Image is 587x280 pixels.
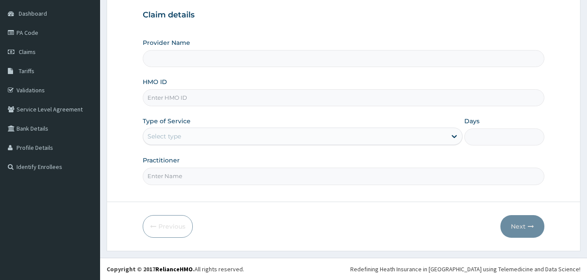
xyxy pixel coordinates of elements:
button: Previous [143,215,193,238]
label: Provider Name [143,38,190,47]
label: Type of Service [143,117,191,125]
span: Tariffs [19,67,34,75]
label: HMO ID [143,78,167,86]
span: Claims [19,48,36,56]
label: Practitioner [143,156,180,165]
strong: Copyright © 2017 . [107,265,195,273]
h3: Claim details [143,10,545,20]
a: RelianceHMO [155,265,193,273]
div: Select type [148,132,181,141]
label: Days [464,117,480,125]
button: Next [500,215,544,238]
input: Enter Name [143,168,545,185]
footer: All rights reserved. [100,258,587,280]
span: Dashboard [19,10,47,17]
input: Enter HMO ID [143,89,545,106]
div: Redefining Heath Insurance in [GEOGRAPHIC_DATA] using Telemedicine and Data Science! [350,265,580,273]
